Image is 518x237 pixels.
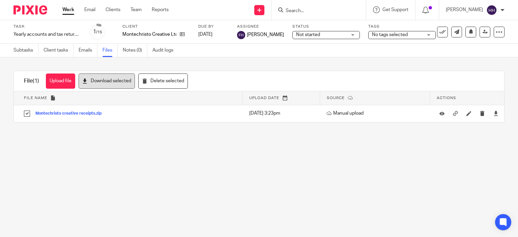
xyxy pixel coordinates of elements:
[437,96,456,100] span: Actions
[62,6,74,13] a: Work
[247,31,284,38] span: [PERSON_NAME]
[93,28,102,36] div: 1
[21,107,33,120] input: Select
[237,24,284,29] label: Assignee
[46,73,75,89] button: Upload file
[486,5,497,16] img: svg%3E
[249,110,316,117] p: [DATE] 3:23pm
[13,31,81,38] div: Yearly accounts and tax return - Automatic - September 2025
[13,5,47,14] img: Pixie
[152,6,169,13] a: Reports
[249,96,279,100] span: Upload date
[326,110,427,117] p: Manual upload
[237,31,245,39] img: svg%3E
[122,31,176,38] p: Montechristo Creative Ltd
[122,24,190,29] label: Client
[368,24,436,29] label: Tags
[123,44,147,57] a: Notes (0)
[131,6,142,13] a: Team
[103,44,118,57] a: Files
[296,32,320,37] span: Not started
[35,111,107,116] button: Montechristo creative receipts.zip
[13,24,81,29] label: Task
[285,8,346,14] input: Search
[327,96,345,100] span: Source
[13,31,81,38] div: Yearly accounts and tax return - Automatic - [DATE]
[33,78,39,84] span: (1)
[24,96,47,100] span: File name
[382,7,408,12] span: Get Support
[44,44,74,57] a: Client tasks
[84,6,95,13] a: Email
[106,6,120,13] a: Clients
[96,30,102,34] small: /15
[138,73,188,89] button: Delete selected
[79,44,97,57] a: Emails
[493,110,498,117] a: Download
[79,73,135,89] button: Download selected
[152,44,178,57] a: Audit logs
[24,78,39,85] h1: File
[198,32,212,37] span: [DATE]
[372,32,408,37] span: No tags selected
[292,24,360,29] label: Status
[13,44,38,57] a: Subtasks
[198,24,229,29] label: Due by
[446,6,483,13] p: [PERSON_NAME]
